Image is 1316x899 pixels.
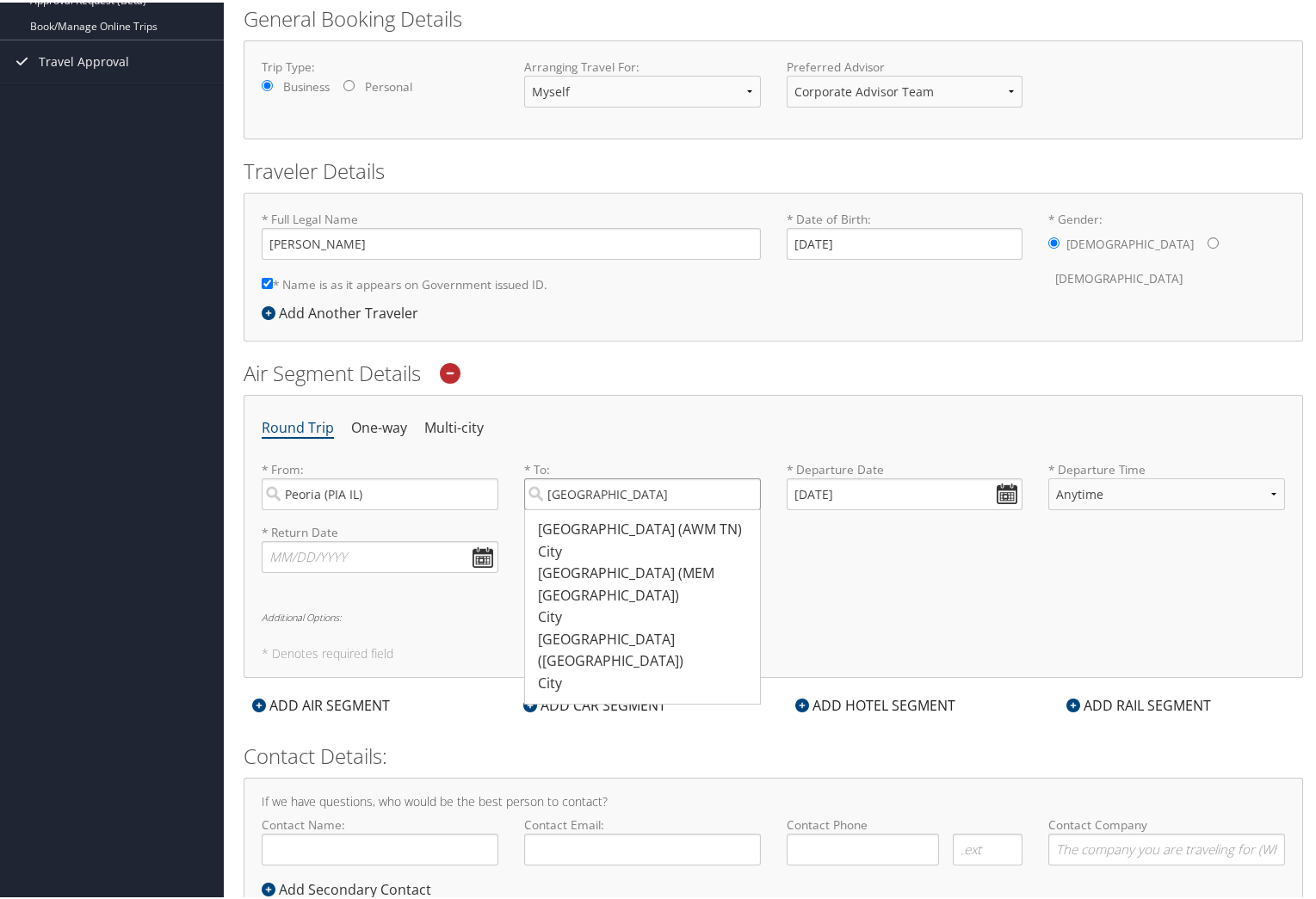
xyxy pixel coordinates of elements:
label: [DEMOGRAPHIC_DATA] [1055,260,1183,292]
div: Add Another Traveler [262,300,427,321]
input: MM/DD/YYYY [787,476,1023,508]
label: Trip Type: [262,56,498,73]
h6: Additional Options: [262,610,1285,619]
li: Multi-city [424,410,484,441]
div: [GEOGRAPHIC_DATA] ([GEOGRAPHIC_DATA]) [538,626,751,670]
li: One-way [351,410,407,441]
label: * From: [262,459,498,508]
label: Business [283,76,330,93]
label: * Date of Birth: [787,208,1023,257]
div: [GEOGRAPHIC_DATA] (AWM TN) [538,516,751,539]
h2: General Booking Details [244,2,1303,31]
input: Contact Name: [262,831,498,863]
li: Round Trip [262,410,334,441]
div: ADD RAIL SEGMENT [1058,693,1220,713]
input: * Gender:[DEMOGRAPHIC_DATA][DEMOGRAPHIC_DATA] [1048,235,1060,246]
input: MM/DD/YYYY [262,539,498,570]
div: City [538,670,751,693]
label: [DEMOGRAPHIC_DATA] [1066,225,1194,258]
div: City [538,604,751,626]
input: * Gender:[DEMOGRAPHIC_DATA][DEMOGRAPHIC_DATA] [1208,235,1219,246]
label: * To: [524,459,761,508]
h4: If we have questions, who would be the best person to contact? [262,793,1285,805]
label: * Name is as it appears on Government issued ID. [262,266,547,298]
input: * Name is as it appears on Government issued ID. [262,275,273,286]
label: Arranging Travel For: [524,56,761,73]
label: Contact Name: [262,814,498,863]
div: ADD HOTEL SEGMENT [787,693,964,713]
label: * Full Legal Name [262,208,761,257]
input: [GEOGRAPHIC_DATA] (AWM TN)City[GEOGRAPHIC_DATA] (MEM [GEOGRAPHIC_DATA])City[GEOGRAPHIC_DATA] ([GE... [524,476,761,508]
input: .ext [953,831,1023,863]
label: Contact Company [1048,814,1285,863]
div: ADD CAR SEGMENT [515,693,675,713]
input: Contact Company [1048,831,1285,863]
h2: Air Segment Details [244,356,1303,385]
h5: * Denotes required field [262,645,1285,657]
div: [GEOGRAPHIC_DATA] (MEM [GEOGRAPHIC_DATA]) [538,560,751,604]
label: * Departure Time [1048,459,1285,521]
span: Travel Approval [39,38,129,81]
input: City or Airport Code [262,476,498,508]
label: Contact Phone [787,814,1023,831]
label: Preferred Advisor [787,56,1023,73]
label: * Gender: [1048,208,1285,293]
label: * Return Date [262,521,498,539]
select: * Departure Time [1048,476,1285,508]
input: * Date of Birth: [787,225,1023,257]
div: ADD AIR SEGMENT [244,693,399,713]
h2: Traveler Details [244,154,1303,183]
input: * Full Legal Name [262,225,761,257]
label: Personal [365,76,412,93]
h2: Contact Details: [244,739,1303,768]
div: City [538,539,751,561]
input: Contact Email: [524,831,761,863]
label: Contact Email: [524,814,761,863]
div: Add Secondary Contact [262,877,440,897]
label: * Departure Date [787,459,1023,476]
